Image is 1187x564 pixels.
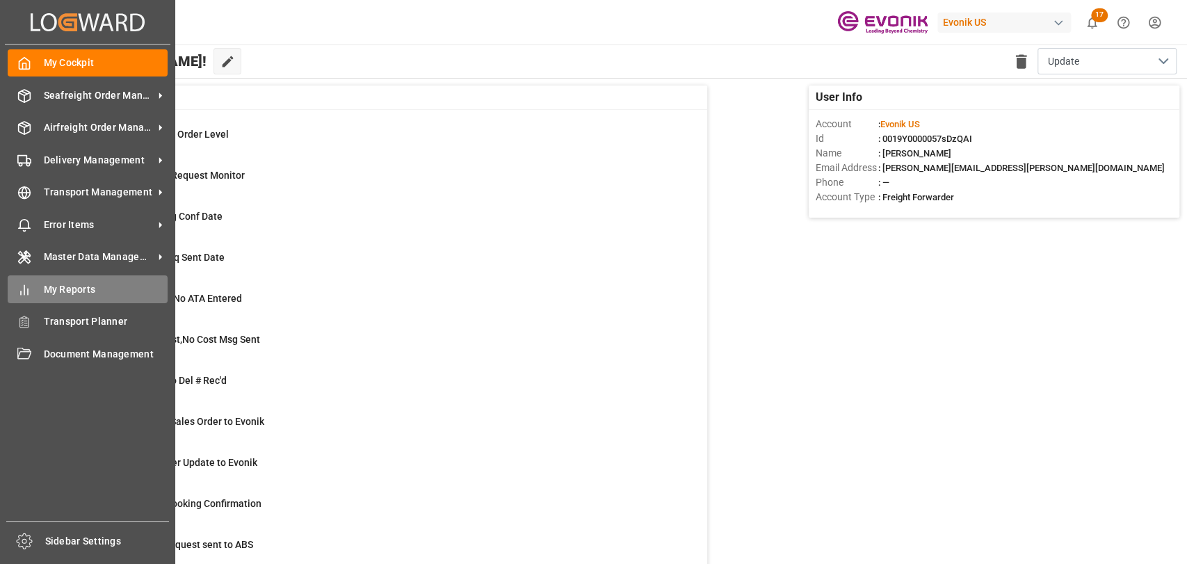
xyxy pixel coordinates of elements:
span: Scorecard Bkg Request Monitor [106,170,245,181]
span: Error Sales Order Update to Evonik [106,457,257,468]
a: 2ETA > 10 Days , No ATA EnteredShipment [71,291,690,321]
span: User Info [816,89,862,106]
span: : [878,119,920,129]
span: Evonik US [880,119,920,129]
span: My Reports [44,282,168,297]
a: 20ABS: Missing Booking ConfirmationShipment [71,497,690,526]
span: Sidebar Settings [45,534,170,549]
span: ETD>3 Days Past,No Cost Msg Sent [106,334,260,345]
a: Document Management [8,340,168,367]
span: ABS: Missing Booking Confirmation [106,498,261,509]
span: : [PERSON_NAME][EMAIL_ADDRESS][PERSON_NAME][DOMAIN_NAME] [878,163,1165,173]
span: Email Address [816,161,878,175]
a: 23ETD>3 Days Past,No Cost Msg SentShipment [71,332,690,362]
button: open menu [1037,48,1177,74]
button: show 17 new notifications [1076,7,1108,38]
span: : 0019Y0000057sDzQAI [878,134,972,144]
span: Account Type [816,190,878,204]
span: Pending Bkg Request sent to ABS [106,539,253,550]
button: Help Center [1108,7,1139,38]
span: Airfreight Order Management [44,120,154,135]
a: 0Error Sales Order Update to EvonikShipment [71,456,690,485]
a: 0Scorecard Bkg Request MonitorShipment [71,168,690,198]
span: : Freight Forwarder [878,192,954,202]
span: Error on Initial Sales Order to Evonik [106,416,264,427]
img: Evonik-brand-mark-Deep-Purple-RGB.jpeg_1700498283.jpeg [837,10,928,35]
span: 17 [1091,8,1108,22]
span: Name [816,146,878,161]
span: Delivery Management [44,153,154,168]
span: Account [816,117,878,131]
span: Master Data Management [44,250,154,264]
a: Transport Planner [8,308,168,335]
span: : [PERSON_NAME] [878,148,951,159]
span: Transport Management [44,185,154,200]
a: 6Error on Initial Sales Order to EvonikShipment [71,414,690,444]
div: Evonik US [937,13,1071,33]
span: Transport Planner [44,314,168,329]
span: Phone [816,175,878,190]
span: Document Management [44,347,168,362]
a: 10ABS: No Bkg Req Sent DateShipment [71,250,690,280]
span: Id [816,131,878,146]
button: Evonik US [937,9,1076,35]
a: 0MOT Missing at Order LevelSales Order-IVPO [71,127,690,156]
a: My Cockpit [8,49,168,76]
span: Error Items [44,218,154,232]
span: Seafreight Order Management [44,88,154,103]
a: 3ETD < 3 Days,No Del # Rec'dShipment [71,373,690,403]
span: My Cockpit [44,56,168,70]
a: 37ABS: No Init Bkg Conf DateShipment [71,209,690,239]
a: My Reports [8,275,168,303]
span: Update [1048,54,1079,69]
span: : — [878,177,889,188]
